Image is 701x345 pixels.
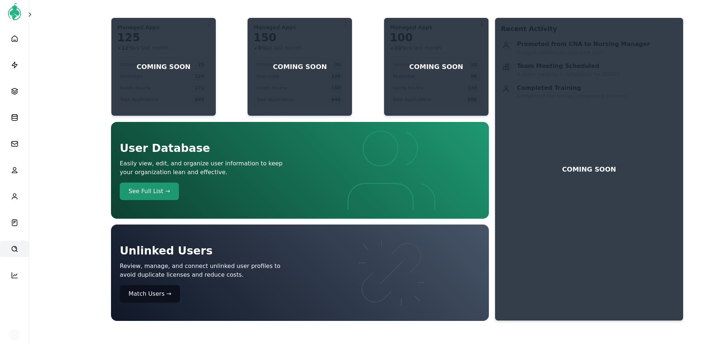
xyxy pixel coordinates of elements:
[273,62,327,72] p: COMING SOON
[120,183,179,200] button: See Full List →
[409,62,463,72] p: COMING SOON
[120,183,297,200] a: See Full List →
[120,285,180,303] button: Match Users →
[120,159,297,177] p: Easily view, edit, and organize user information to keep your organization lean and effective.
[120,285,297,303] a: Match Users →
[120,262,297,279] p: Review, manage, and connect unlinked user profiles to avoid duplicate licenses and reduce costs.
[303,131,480,210] img: Dashboard Users
[120,140,297,156] h1: User Database
[6,3,23,20] img: AccessGenie Logo
[137,62,191,72] p: COMING SOON
[120,243,297,259] h1: Unlinked Users
[562,164,616,175] p: COMING SOON
[303,233,480,313] img: Dashboard Users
